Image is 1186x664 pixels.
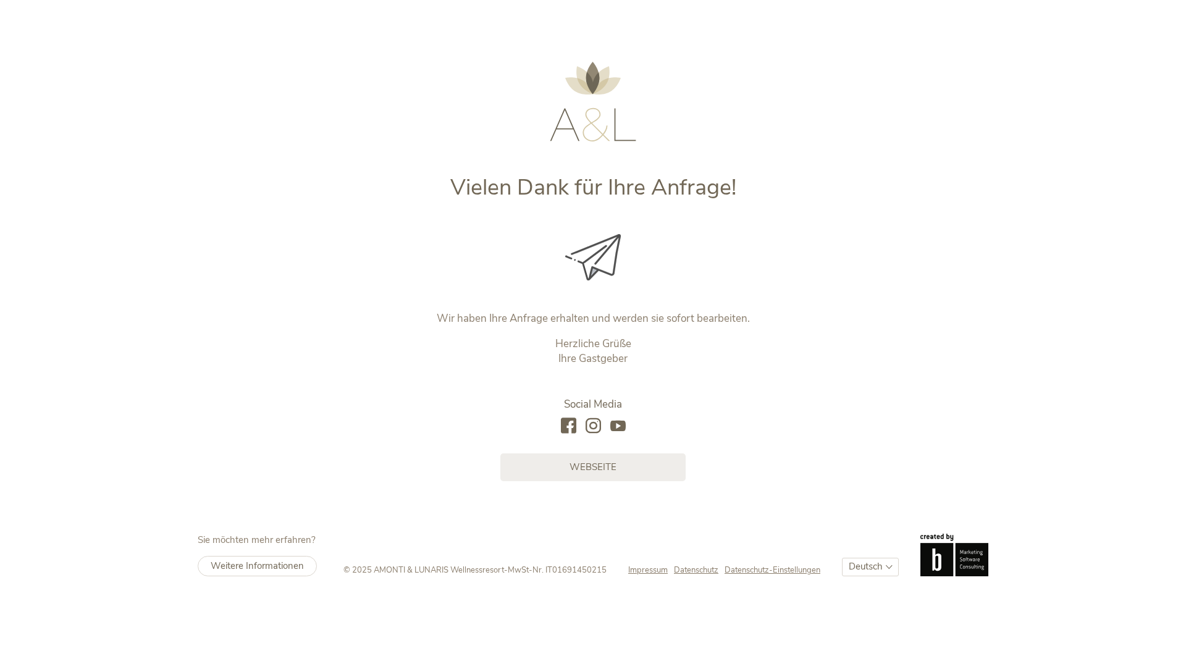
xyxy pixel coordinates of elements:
[674,565,725,576] a: Datenschutz
[725,565,820,576] a: Datenschutz-Einstellungen
[920,534,988,576] img: Brandnamic GmbH | Leading Hospitality Solutions
[628,565,668,576] span: Impressum
[564,397,622,411] span: Social Media
[565,234,621,280] img: Vielen Dank für Ihre Anfrage!
[628,565,674,576] a: Impressum
[211,560,304,572] span: Weitere Informationen
[550,62,636,141] img: AMONTI & LUNARIS Wellnessresort
[343,565,504,576] span: © 2025 AMONTI & LUNARIS Wellnessresort
[610,418,626,435] a: youtube
[570,461,616,474] span: Webseite
[561,418,576,435] a: facebook
[508,565,607,576] span: MwSt-Nr. IT01691450215
[198,534,316,546] span: Sie möchten mehr erfahren?
[504,565,508,576] span: -
[198,556,317,576] a: Weitere Informationen
[500,453,686,481] a: Webseite
[586,418,601,435] a: instagram
[335,311,851,326] p: Wir haben Ihre Anfrage erhalten und werden sie sofort bearbeiten.
[450,172,736,203] span: Vielen Dank für Ihre Anfrage!
[674,565,718,576] span: Datenschutz
[335,337,851,366] p: Herzliche Grüße Ihre Gastgeber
